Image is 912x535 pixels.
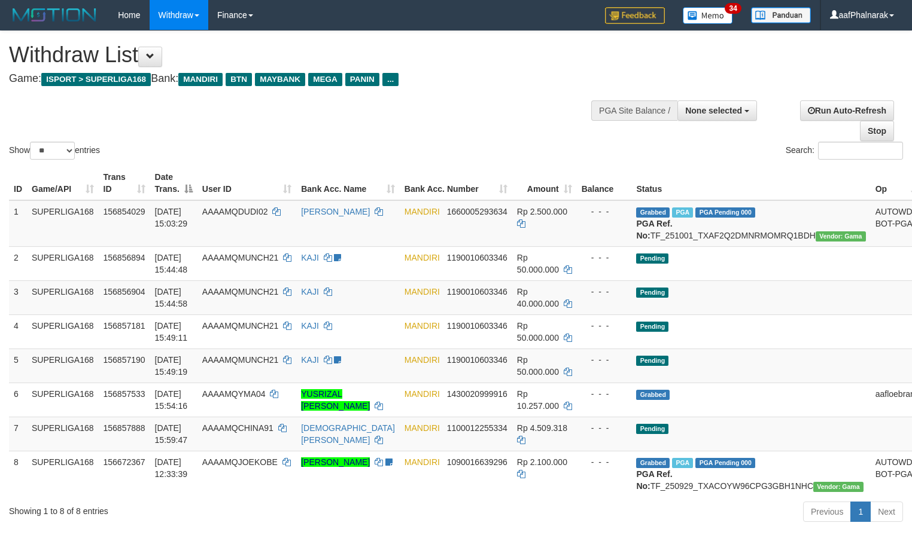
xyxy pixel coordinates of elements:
[512,166,577,200] th: Amount: activate to sort column ascending
[301,287,319,296] a: KAJI
[9,417,27,451] td: 7
[517,389,559,411] span: Rp 10.257.000
[301,457,370,467] a: [PERSON_NAME]
[577,166,632,200] th: Balance
[197,166,296,200] th: User ID: activate to sort column ascending
[447,423,507,433] span: Copy 1100012255334 to clipboard
[9,166,27,200] th: ID
[803,502,851,522] a: Previous
[301,389,370,411] a: YUSRIZAL [PERSON_NAME]
[27,166,99,200] th: Game/API: activate to sort column ascending
[104,389,145,399] span: 156857533
[860,121,894,141] a: Stop
[751,7,811,23] img: panduan.png
[9,142,100,160] label: Show entries
[631,166,870,200] th: Status
[517,207,567,216] span: Rp 2.500.000
[631,200,870,247] td: TF_251001_TXAF2Q2DMNRMOMRQ1BDH
[9,383,27,417] td: 6
[27,451,99,497] td: SUPERLIGA168
[636,288,668,298] span: Pending
[447,321,507,331] span: Copy 1190010603346 to clipboard
[447,207,507,216] span: Copy 1660005293634 to clipboard
[695,207,755,218] span: PGA Pending
[27,383,99,417] td: SUPERLIGA168
[870,502,903,522] a: Next
[517,423,567,433] span: Rp 4.509.318
[582,456,627,468] div: - - -
[400,166,512,200] th: Bank Acc. Number: activate to sort column ascending
[226,73,252,86] span: BTN
[725,3,741,14] span: 34
[202,389,266,399] span: AAAAMQYMA04
[447,389,507,399] span: Copy 1430020999916 to clipboard
[591,100,677,121] div: PGA Site Balance /
[41,73,151,86] span: ISPORT > SUPERLIGA168
[202,423,273,433] span: AAAAMQCHINA91
[517,457,567,467] span: Rp 2.100.000
[517,321,559,343] span: Rp 50.000.000
[104,355,145,365] span: 156857190
[155,389,188,411] span: [DATE] 15:54:16
[9,246,27,280] td: 2
[816,231,866,241] span: Vendor URL: https://trx31.1velocity.biz
[636,253,668,264] span: Pending
[296,166,400,200] th: Bank Acc. Name: activate to sort column ascending
[677,100,757,121] button: None selected
[9,6,100,24] img: MOTION_logo.png
[301,207,370,216] a: [PERSON_NAME]
[582,422,627,434] div: - - -
[405,457,440,467] span: MANDIRI
[582,388,627,400] div: - - -
[9,314,27,348] td: 4
[155,253,188,274] span: [DATE] 15:44:48
[672,207,693,218] span: Marked by aafsoycanthlai
[202,207,268,216] span: AAAAMQDUDI02
[345,73,379,86] span: PANIN
[850,502,871,522] a: 1
[636,390,670,400] span: Grabbed
[405,287,440,296] span: MANDIRI
[813,482,864,492] span: Vendor URL: https://trx31.1velocity.biz
[202,253,279,262] span: AAAAMQMUNCH21
[636,469,672,491] b: PGA Ref. No:
[605,7,665,24] img: Feedback.jpg
[104,253,145,262] span: 156856894
[308,73,342,86] span: MEGA
[636,356,668,366] span: Pending
[104,207,145,216] span: 156854029
[27,314,99,348] td: SUPERLIGA168
[30,142,75,160] select: Showentries
[582,320,627,332] div: - - -
[447,457,507,467] span: Copy 1090016639296 to clipboard
[301,321,319,331] a: KAJI
[104,321,145,331] span: 156857181
[9,500,371,517] div: Showing 1 to 8 of 8 entries
[786,142,903,160] label: Search:
[301,423,395,445] a: [DEMOGRAPHIC_DATA][PERSON_NAME]
[9,280,27,314] td: 3
[104,423,145,433] span: 156857888
[155,287,188,308] span: [DATE] 15:44:58
[27,280,99,314] td: SUPERLIGA168
[818,142,903,160] input: Search:
[582,286,627,298] div: - - -
[27,246,99,280] td: SUPERLIGA168
[405,207,440,216] span: MANDIRI
[405,321,440,331] span: MANDIRI
[202,355,279,365] span: AAAAMQMUNCH21
[178,73,223,86] span: MANDIRI
[405,389,440,399] span: MANDIRI
[9,73,596,85] h4: Game: Bank:
[150,166,197,200] th: Date Trans.: activate to sort column descending
[695,458,755,468] span: PGA Pending
[517,355,559,377] span: Rp 50.000.000
[27,417,99,451] td: SUPERLIGA168
[9,348,27,383] td: 5
[447,253,507,262] span: Copy 1190010603346 to clipboard
[800,100,894,121] a: Run Auto-Refresh
[99,166,150,200] th: Trans ID: activate to sort column ascending
[155,457,188,479] span: [DATE] 12:33:39
[27,348,99,383] td: SUPERLIGA168
[447,355,507,365] span: Copy 1190010603346 to clipboard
